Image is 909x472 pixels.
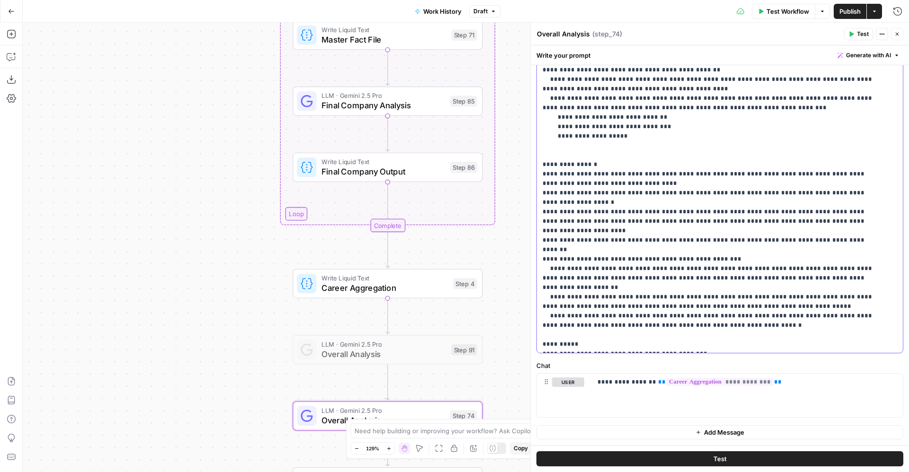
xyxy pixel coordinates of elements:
[857,30,869,38] span: Test
[366,445,379,452] span: 129%
[321,339,446,349] span: LLM · Gemini 2.5 Pro
[423,7,462,16] span: Work History
[293,87,482,116] div: LLM · Gemini 2.5 ProFinal Company AnalysisStep 85
[386,430,390,466] g: Edge from step_74 to step_87
[450,96,477,106] div: Step 85
[846,51,891,60] span: Generate with AI
[321,405,445,415] span: LLM · Gemini 2.5 Pro
[766,7,809,16] span: Test Workflow
[453,278,477,289] div: Step 4
[713,454,727,463] span: Test
[386,232,390,268] g: Edge from step_2-iteration-end to step_4
[293,219,482,232] div: Complete
[321,157,445,167] span: Write Liquid Text
[370,219,405,232] div: Complete
[293,153,482,182] div: Write Liquid TextFinal Company OutputStep 86
[537,374,584,417] div: user
[321,414,445,426] span: Overall Analysis
[752,4,815,19] button: Test Workflow
[321,282,448,294] span: Career Aggregation
[386,116,390,151] g: Edge from step_85 to step_86
[536,425,903,439] button: Add Message
[386,298,390,334] g: Edge from step_4 to step_91
[321,166,445,178] span: Final Company Output
[386,50,390,85] g: Edge from step_71 to step_85
[293,401,482,430] div: LLM · Gemini 2.5 ProOverall AnalysisStep 74
[704,428,744,437] span: Add Message
[473,7,488,16] span: Draft
[386,365,390,400] g: Edge from step_91 to step_74
[293,335,482,364] div: LLM · Gemini 2.5 ProOverall AnalysisStep 91
[321,33,446,45] span: Master Fact File
[321,25,446,35] span: Write Liquid Text
[537,29,590,39] textarea: Overall Analysis
[451,29,477,40] div: Step 71
[321,348,446,360] span: Overall Analysis
[409,4,467,19] button: Work History
[592,29,622,39] span: ( step_74 )
[510,442,532,455] button: Copy
[450,411,477,421] div: Step 74
[839,7,861,16] span: Publish
[552,377,584,387] button: user
[321,99,445,112] span: Final Company Analysis
[834,49,903,61] button: Generate with AI
[321,91,445,101] span: LLM · Gemini 2.5 Pro
[293,20,482,50] div: Write Liquid TextMaster Fact FileStep 71
[834,4,866,19] button: Publish
[514,444,528,453] span: Copy
[450,162,477,173] div: Step 86
[469,5,500,17] button: Draft
[321,273,448,283] span: Write Liquid Text
[844,28,873,40] button: Test
[536,451,903,466] button: Test
[293,269,482,298] div: Write Liquid TextCareer AggregationStep 4
[531,45,909,65] div: Write your prompt
[451,344,477,355] div: Step 91
[536,361,903,370] label: Chat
